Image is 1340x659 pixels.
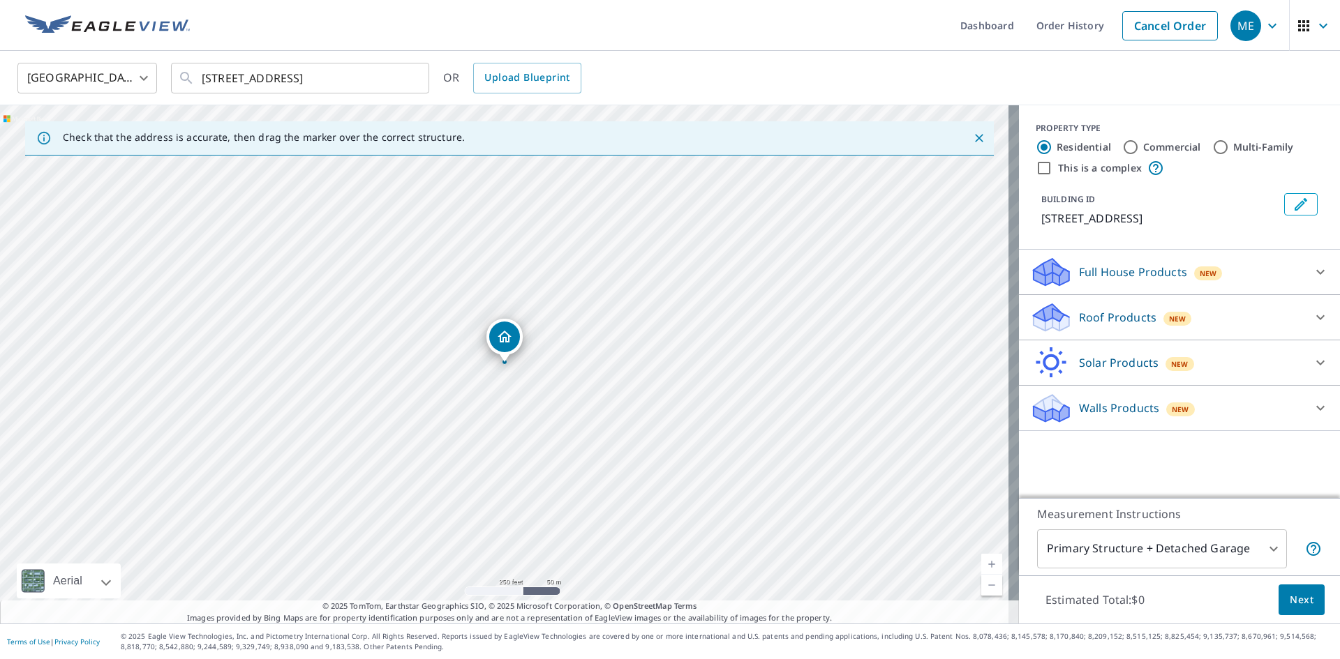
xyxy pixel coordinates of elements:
div: Dropped pin, building 1, Residential property, 423 Atlantic Ave Fairfield, CA 94533 [486,319,523,362]
button: Edit building 1 [1284,193,1318,215]
p: Walls Products [1079,400,1159,416]
p: Full House Products [1079,264,1187,280]
p: Estimated Total: $0 [1034,584,1156,615]
span: © 2025 TomTom, Earthstar Geographics SIO, © 2025 Microsoft Corporation, © [322,600,697,612]
div: Full House ProductsNew [1030,255,1329,289]
div: Aerial [49,563,87,598]
span: New [1172,404,1189,415]
img: EV Logo [25,15,190,36]
p: Roof Products [1079,309,1156,326]
a: Privacy Policy [54,637,100,646]
span: New [1200,268,1217,279]
a: Current Level 17, Zoom In [981,554,1002,575]
a: OpenStreetMap [613,600,671,611]
div: OR [443,63,581,93]
div: [GEOGRAPHIC_DATA] [17,59,157,98]
p: | [7,637,100,646]
p: Measurement Instructions [1037,506,1322,522]
input: Search by address or latitude-longitude [202,59,401,98]
div: ME [1230,10,1261,41]
span: Upload Blueprint [484,69,569,86]
span: Next [1290,591,1313,609]
p: BUILDING ID [1041,193,1095,205]
span: Your report will include the primary structure and a detached garage if one exists. [1305,540,1322,557]
p: Solar Products [1079,354,1159,371]
a: Current Level 17, Zoom Out [981,575,1002,596]
a: Terms [674,600,697,611]
div: Primary Structure + Detached Garage [1037,529,1287,568]
div: Solar ProductsNew [1030,346,1329,379]
p: Check that the address is accurate, then drag the marker over the correct structure. [63,131,465,144]
div: Roof ProductsNew [1030,301,1329,334]
label: Commercial [1143,140,1201,154]
label: Multi-Family [1233,140,1294,154]
a: Terms of Use [7,637,50,646]
div: Walls ProductsNew [1030,391,1329,425]
div: Aerial [17,563,121,598]
a: Upload Blueprint [473,63,581,93]
p: © 2025 Eagle View Technologies, Inc. and Pictometry International Corp. All Rights Reserved. Repo... [121,631,1333,652]
a: Cancel Order [1122,11,1218,40]
div: PROPERTY TYPE [1036,122,1323,135]
button: Next [1279,584,1325,616]
label: This is a complex [1058,161,1142,175]
p: [STREET_ADDRESS] [1041,210,1279,227]
span: New [1171,358,1189,370]
span: New [1169,313,1186,324]
button: Close [970,129,988,147]
label: Residential [1057,140,1111,154]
